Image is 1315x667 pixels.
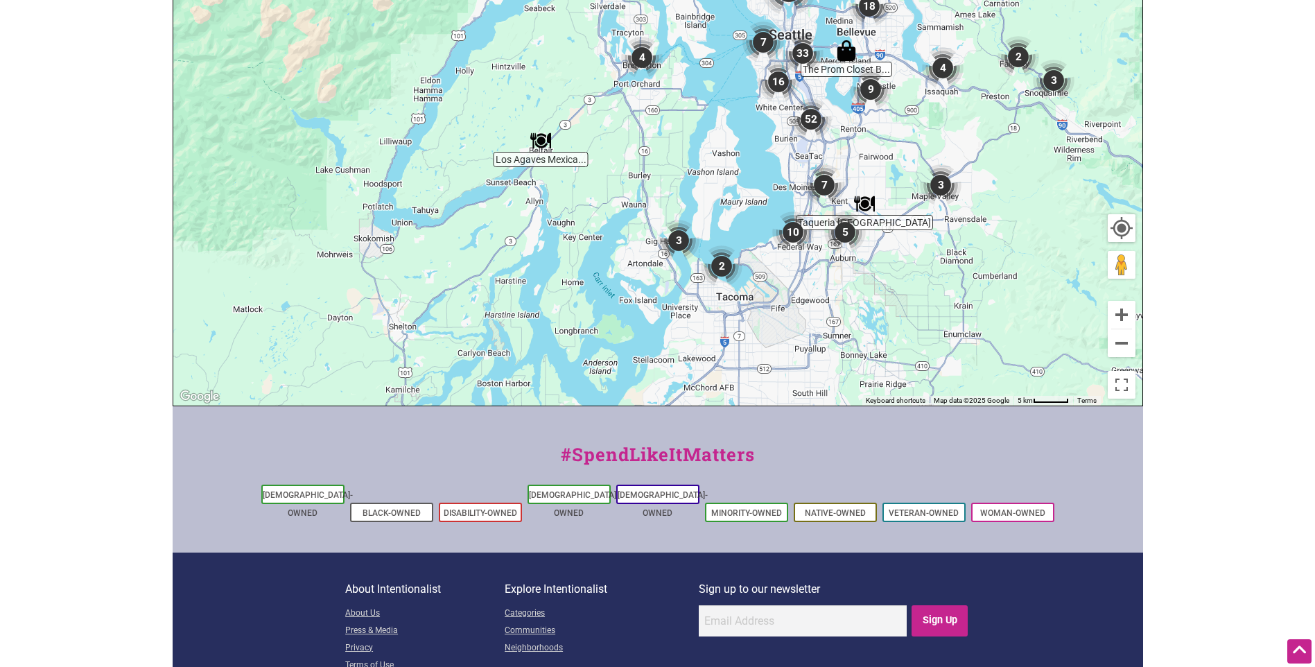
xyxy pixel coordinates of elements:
[505,605,699,623] a: Categories
[529,490,619,518] a: [DEMOGRAPHIC_DATA]-Owned
[922,47,964,89] div: 4
[699,580,970,598] p: Sign up to our newsletter
[742,21,784,63] div: 7
[866,396,925,406] button: Keyboard shortcuts
[621,37,663,78] div: 4
[701,245,742,287] div: 2
[711,508,782,518] a: Minority-Owned
[889,508,959,518] a: Veteran-Owned
[824,211,866,253] div: 5
[658,220,699,261] div: 3
[1108,251,1135,279] button: Drag Pegman onto the map to open Street View
[618,490,708,518] a: [DEMOGRAPHIC_DATA]-Owned
[836,40,857,61] div: The Prom Closet Boutique Consignment
[1018,397,1033,404] span: 5 km
[782,33,824,74] div: 33
[980,508,1045,518] a: Woman-Owned
[1108,329,1135,357] button: Zoom out
[177,388,223,406] a: Open this area in Google Maps (opens a new window)
[920,164,961,206] div: 3
[505,640,699,657] a: Neighborhoods
[912,605,968,636] input: Sign Up
[850,69,891,110] div: 9
[530,130,551,151] div: Los Agaves Mexican Restaurant
[345,623,505,640] a: Press & Media
[854,193,875,214] div: Taqueria El Ranchito
[998,36,1039,78] div: 2
[1077,397,1097,404] a: Terms
[805,508,866,518] a: Native-Owned
[790,98,832,140] div: 52
[505,580,699,598] p: Explore Intentionalist
[1013,396,1073,406] button: Map Scale: 5 km per 48 pixels
[345,580,505,598] p: About Intentionalist
[1287,639,1312,664] div: Scroll Back to Top
[699,605,907,636] input: Email Address
[758,61,799,103] div: 16
[444,508,517,518] a: Disability-Owned
[1108,214,1135,242] button: Your Location
[177,388,223,406] img: Google
[1108,301,1135,329] button: Zoom in
[803,164,845,206] div: 7
[772,211,814,253] div: 10
[345,605,505,623] a: About Us
[345,640,505,657] a: Privacy
[1107,371,1135,399] button: Toggle fullscreen view
[263,490,353,518] a: [DEMOGRAPHIC_DATA]-Owned
[934,397,1009,404] span: Map data ©2025 Google
[173,441,1143,482] div: #SpendLikeItMatters
[505,623,699,640] a: Communities
[1033,60,1074,101] div: 3
[363,508,421,518] a: Black-Owned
